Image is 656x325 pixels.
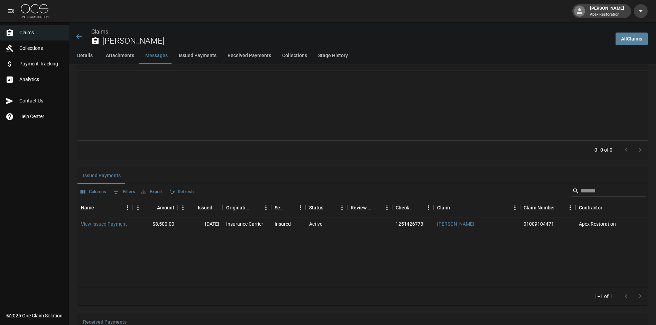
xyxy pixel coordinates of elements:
button: Sort [414,203,423,213]
a: View Issued Payment [81,220,127,227]
div: Review Status [351,198,372,217]
button: Menu [122,202,133,213]
div: anchor tabs [69,47,656,64]
button: Stage History [313,47,353,64]
div: Active [309,220,322,227]
button: Sort [188,203,198,213]
button: Attachments [100,47,140,64]
a: Claims [91,28,108,35]
button: Sort [372,203,382,213]
img: ocs-logo-white-transparent.png [21,4,48,18]
span: Claims [19,29,63,36]
button: Menu [423,202,434,213]
div: Contractor [579,198,602,217]
span: Help Center [19,113,63,120]
div: Status [306,198,347,217]
button: Select columns [79,187,108,197]
button: Details [69,47,100,64]
button: open drawer [4,4,18,18]
div: Claim Number [520,198,575,217]
button: Menu [261,202,271,213]
button: Sort [602,203,612,213]
div: 01009104471 [524,220,554,227]
button: Messages [140,47,173,64]
button: Sort [323,203,333,213]
div: Search [572,186,646,198]
button: Collections [277,47,313,64]
button: Sort [450,203,460,213]
div: Originating From [223,198,271,217]
button: Sort [147,203,157,213]
span: Analytics [19,76,63,83]
div: © 2025 One Claim Solution [6,312,63,319]
button: Menu [382,202,392,213]
div: [DATE] [178,217,223,231]
div: Amount [133,198,178,217]
div: Review Status [347,198,392,217]
span: Contact Us [19,97,63,105]
a: [PERSON_NAME] [437,220,474,227]
span: Collections [19,45,63,52]
button: Menu [178,202,188,213]
button: Issued Payments [173,47,222,64]
button: Menu [565,202,575,213]
div: related-list tabs [77,167,648,184]
div: Check Number [396,198,414,217]
button: Show filters [111,186,137,197]
div: Issued Date [198,198,219,217]
div: Insurance Carrier [226,220,263,227]
button: Menu [133,202,143,213]
div: Name [77,198,133,217]
p: Apex Restoration [590,12,624,18]
div: Sent To [271,198,306,217]
button: Menu [510,202,520,213]
div: Claim [437,198,450,217]
nav: breadcrumb [91,28,610,36]
button: Menu [337,202,347,213]
button: Menu [295,202,306,213]
button: Sort [286,203,295,213]
button: Refresh [167,187,195,197]
button: Sort [251,203,261,213]
button: Sort [555,203,565,213]
div: Claim [434,198,520,217]
p: 1–1 of 1 [594,293,612,300]
div: Issued Date [178,198,223,217]
div: $8,500.00 [133,217,178,231]
div: Originating From [226,198,251,217]
a: AllClaims [616,33,648,45]
button: Sort [94,203,104,213]
div: Status [309,198,323,217]
span: Payment Tracking [19,60,63,67]
div: Check Number [392,198,434,217]
p: 0–0 of 0 [594,146,612,153]
div: 1251426773 [396,220,423,227]
button: Received Payments [222,47,277,64]
button: Export [140,187,164,197]
button: Issued Payments [77,167,126,184]
h2: [PERSON_NAME] [102,36,610,46]
div: Name [81,198,94,217]
div: Insured [275,220,291,227]
div: [PERSON_NAME] [587,5,627,17]
div: Claim Number [524,198,555,217]
div: Sent To [275,198,286,217]
div: Amount [157,198,174,217]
